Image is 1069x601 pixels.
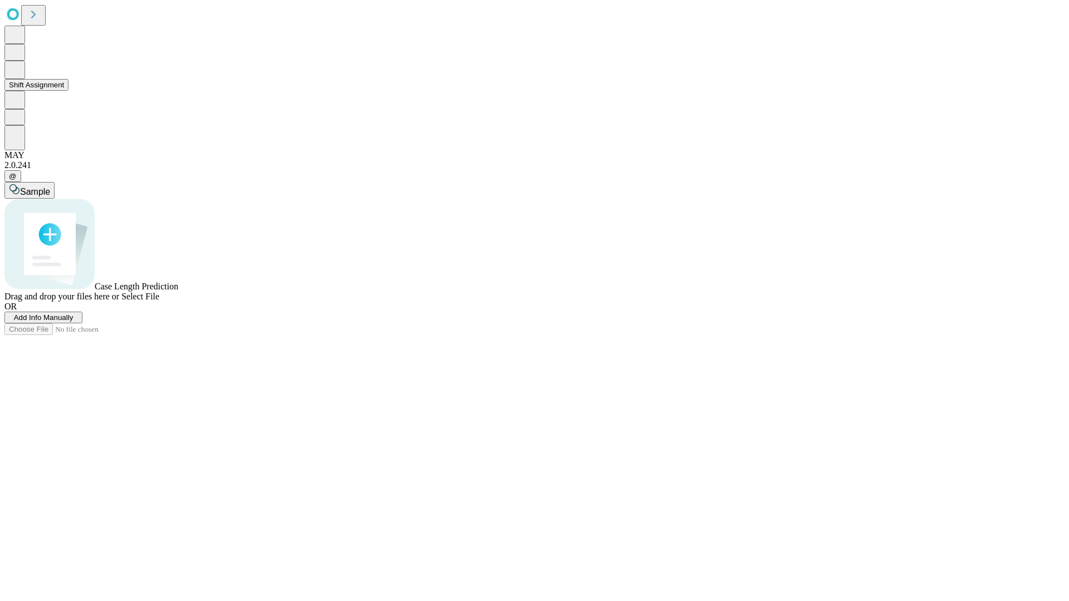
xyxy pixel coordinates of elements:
[4,150,1065,160] div: MAY
[20,187,50,196] span: Sample
[4,170,21,182] button: @
[95,282,178,291] span: Case Length Prediction
[4,79,68,91] button: Shift Assignment
[4,302,17,311] span: OR
[4,312,82,323] button: Add Info Manually
[4,292,119,301] span: Drag and drop your files here or
[4,182,55,199] button: Sample
[14,313,73,322] span: Add Info Manually
[9,172,17,180] span: @
[4,160,1065,170] div: 2.0.241
[121,292,159,301] span: Select File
